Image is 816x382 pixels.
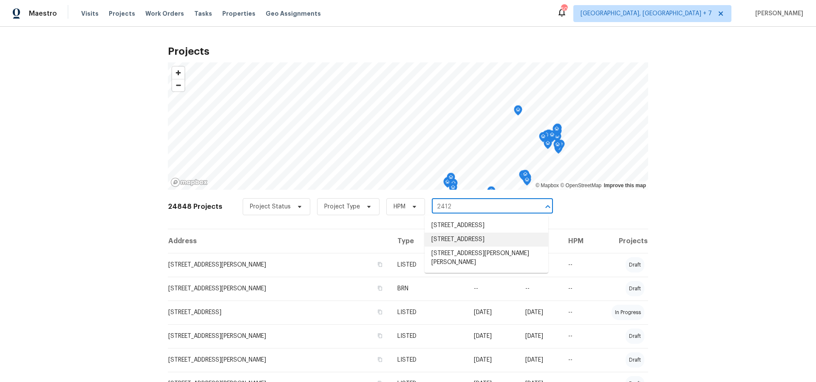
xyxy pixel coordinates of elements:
span: Work Orders [145,9,184,18]
a: OpenStreetMap [560,183,601,188]
button: Copy Address [376,284,384,292]
div: Map marker [443,177,452,191]
div: draft [626,352,644,368]
th: Type [391,229,467,253]
td: LISTED [391,253,467,277]
button: Zoom out [172,79,184,91]
li: [STREET_ADDRESS] [425,233,548,247]
td: BRN [391,277,467,301]
button: Copy Address [376,261,384,268]
div: Map marker [544,129,553,143]
span: HPM [394,202,405,211]
div: Map marker [542,130,551,143]
td: [STREET_ADDRESS][PERSON_NAME] [168,348,391,372]
th: Address [168,229,391,253]
td: [DATE] [467,301,518,324]
div: Map marker [553,140,562,153]
div: 50 [561,5,567,14]
div: Map marker [514,105,522,118]
th: Projects [596,229,648,253]
td: [DATE] [518,324,561,348]
div: Map marker [548,130,556,143]
div: draft [626,329,644,344]
span: Geo Assignments [266,9,321,18]
h2: 24848 Projects [168,202,222,211]
div: Map marker [447,173,455,186]
canvas: Map [168,62,648,190]
a: Mapbox homepage [170,177,208,187]
td: -- [561,253,596,277]
div: Map marker [552,124,561,138]
td: [STREET_ADDRESS] [168,301,391,324]
td: LISTED [391,301,467,324]
span: Visits [81,9,99,18]
td: -- [561,348,596,372]
div: Map marker [449,183,457,196]
td: -- [561,277,596,301]
span: [GEOGRAPHIC_DATA], [GEOGRAPHIC_DATA] + 7 [581,9,712,18]
div: Map marker [487,186,496,199]
span: Tasks [194,11,212,17]
td: LISTED [391,324,467,348]
div: in progress [612,305,644,320]
td: [STREET_ADDRESS][PERSON_NAME] [168,253,391,277]
div: Map marker [523,175,531,188]
li: [STREET_ADDRESS] [425,219,548,233]
span: Project Type [324,202,360,211]
div: Map marker [544,139,552,152]
button: Copy Address [376,308,384,316]
button: Copy Address [376,356,384,363]
td: [DATE] [518,301,561,324]
td: -- [518,277,561,301]
td: [STREET_ADDRESS][PERSON_NAME] [168,324,391,348]
td: [DATE] [467,324,518,348]
h2: Projects [168,47,648,56]
input: Search projects [432,200,529,213]
span: Properties [222,9,255,18]
div: Map marker [519,170,527,183]
td: -- [561,324,596,348]
div: Map marker [553,124,562,137]
td: -- [561,301,596,324]
li: [STREET_ADDRESS][PERSON_NAME][PERSON_NAME] [425,247,548,270]
a: Mapbox [535,183,559,188]
span: Maestro [29,9,57,18]
div: Map marker [444,177,452,190]
td: [DATE] [518,348,561,372]
button: Close [542,201,554,213]
th: HPM [561,229,596,253]
div: draft [626,257,644,272]
div: draft [626,281,644,296]
td: -- [467,277,518,301]
div: Map marker [521,170,530,183]
a: Improve this map [604,183,646,188]
div: Map marker [539,132,547,145]
td: [STREET_ADDRESS][PERSON_NAME] [168,277,391,301]
td: [DATE] [467,348,518,372]
button: Zoom in [172,67,184,79]
td: LISTED [391,348,467,372]
button: Copy Address [376,332,384,340]
span: Project Status [250,202,291,211]
span: Projects [109,9,135,18]
span: [PERSON_NAME] [752,9,803,18]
